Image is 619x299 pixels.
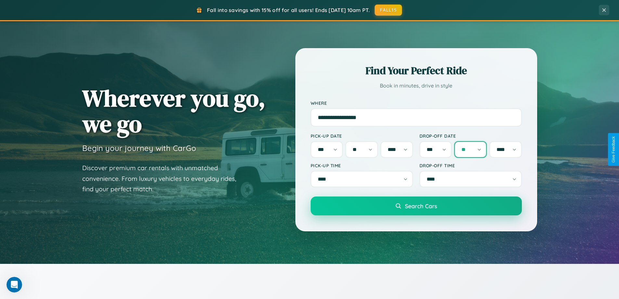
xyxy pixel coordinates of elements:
[405,202,437,210] span: Search Cars
[311,81,522,90] p: Book in minutes, drive in style
[311,63,522,78] h2: Find Your Perfect Ride
[82,163,245,195] p: Discover premium car rentals with unmatched convenience. From luxury vehicles to everyday rides, ...
[311,197,522,215] button: Search Cars
[611,136,616,163] div: Give Feedback
[311,100,522,106] label: Where
[375,5,402,16] button: FALL15
[82,143,196,153] h3: Begin your journey with CarGo
[311,133,413,139] label: Pick-up Date
[207,7,370,13] span: Fall into savings with 15% off for all users! Ends [DATE] 10am PT.
[6,277,22,292] iframe: Intercom live chat
[311,163,413,168] label: Pick-up Time
[419,133,522,139] label: Drop-off Date
[82,85,265,137] h1: Wherever you go, we go
[419,163,522,168] label: Drop-off Time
